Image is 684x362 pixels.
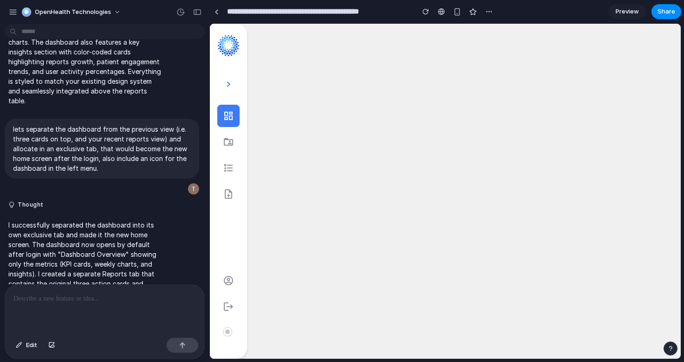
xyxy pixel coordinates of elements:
button: OpenHealth Technologies [18,5,126,20]
span: OpenHealth Technologies [35,7,111,17]
button: Share [651,4,681,19]
a: Preview [609,4,646,19]
button: Edit [11,338,42,353]
img: Open Health Logo [8,11,29,34]
p: I successfully separated the dashboard into its own exclusive tab and made it the new home screen... [8,220,164,357]
span: Preview [616,7,639,16]
span: Edit [26,341,37,350]
span: Share [657,7,675,16]
p: lets separate the dashboard from the previous view (i.e. three cards on top, and your recent repo... [13,124,191,173]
